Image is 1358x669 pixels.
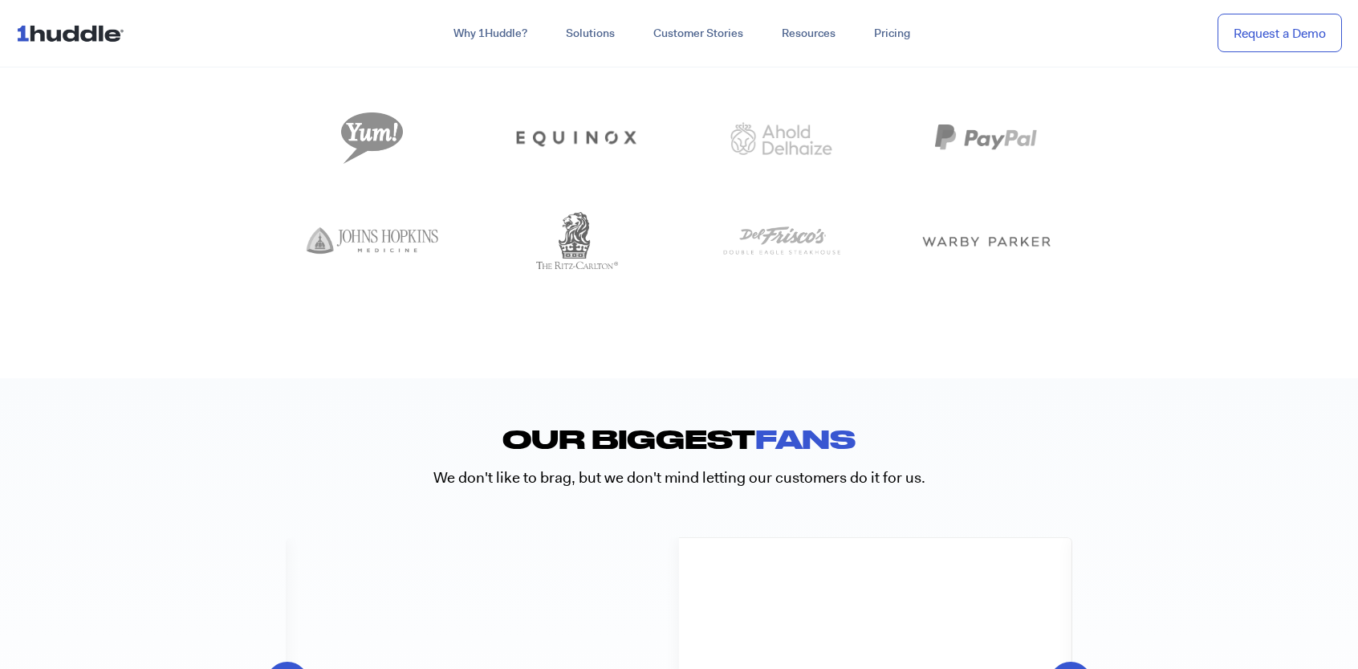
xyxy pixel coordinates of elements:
a: Solutions [547,19,634,48]
a: Pricing [855,19,929,48]
p: We don't like to brag, but we don't mind letting our customers do it for us. [286,467,1072,489]
img: download.png [306,226,439,255]
a: Resources [762,19,855,48]
a: Request a Demo [1218,14,1342,53]
span: fans [755,423,856,454]
img: Equinox_Fitness_logo.png [515,127,638,150]
h2: Our biggest [286,426,1072,451]
img: 1200px-Ahold_Delhaize_logo.svg_.png [730,122,833,155]
img: warbyparker-1.png [905,216,1068,266]
a: Why 1Huddle? [434,19,547,48]
img: 1200px-RitzCarlton.svg_.png [536,212,618,269]
img: TAO-Group.png [815,607,936,663]
img: ... [16,18,131,48]
a: Customer Stories [634,19,762,48]
img: 85462del_logo.webp [720,222,843,259]
img: 1200px-Yum_Brands_logo.svg_.png [341,112,403,164]
img: PayPal.png [935,124,1038,152]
